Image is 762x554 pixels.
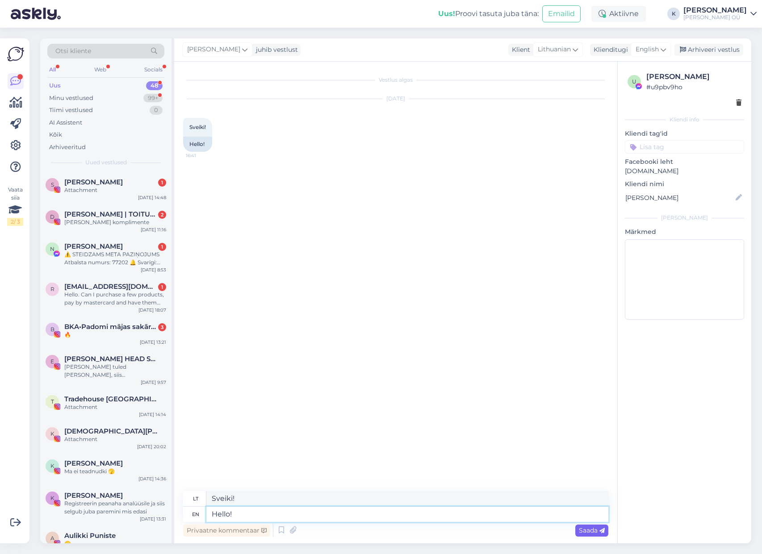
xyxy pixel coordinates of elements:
div: [DATE] [183,95,608,103]
div: Arhiveeritud [49,143,86,152]
p: Kliendi tag'id [625,129,744,138]
div: Vaata siia [7,186,23,226]
span: N [50,246,54,252]
div: 1 [158,179,166,187]
div: Attachment [64,435,166,443]
span: Lithuanian [538,45,571,54]
div: ⚠️ STEIDZAMS META PAZIŅOJUMS Atbalsta numurs: 77202 🔔 Svarīgi: Tavs konts un 𝐅𝐀𝐂𝐄𝐁𝐎𝐎𝐊 lapa [DOMAI... [64,250,166,267]
span: Aulikki Puniste [64,532,116,540]
span: A [50,535,54,542]
button: Emailid [542,5,581,22]
span: B [50,326,54,333]
span: English [636,45,659,54]
div: [DATE] 13:21 [140,339,166,346]
div: Proovi tasuta juba täna: [438,8,539,19]
textarea: Hello! [206,507,608,522]
div: 0 [150,106,163,115]
div: 48 [146,81,163,90]
b: Uus! [438,9,455,18]
div: Kliendi info [625,116,744,124]
div: [DATE] 8:53 [141,267,166,273]
span: Kristiina Raa [64,492,123,500]
div: [DATE] 20:02 [137,443,166,450]
div: [PERSON_NAME] [625,214,744,222]
span: Sveiki! [189,124,206,130]
div: 1 [158,283,166,291]
div: 99+ [143,94,163,103]
div: [DATE] 18:07 [138,307,166,313]
span: K [50,430,54,437]
span: KRISTA LEŠKĒVIČA skaistums, dzīve, grāmatas, lasīšana [64,427,157,435]
div: Privaatne kommentaar [183,525,270,537]
textarea: Sveiki! [206,491,608,506]
div: Vestlus algas [183,76,608,84]
div: Klient [508,45,530,54]
div: [PERSON_NAME] [683,7,747,14]
span: 16:41 [186,152,219,159]
div: Ma ei teadnudki 🫣 [64,467,166,475]
div: Registreerin peanaha analüüsile ja siis selgub juba paremini mis edasi [64,500,166,516]
div: # u9pbv9ho [646,82,741,92]
a: [PERSON_NAME][PERSON_NAME] OÜ [683,7,757,21]
input: Lisa nimi [625,193,734,203]
div: 🔥 [64,331,166,339]
input: Lisa tag [625,140,744,154]
span: [PERSON_NAME] [187,45,240,54]
div: 2 / 3 [7,218,23,226]
span: S [51,181,54,188]
div: [DATE] 14:14 [139,411,166,418]
div: [PERSON_NAME] tuled [PERSON_NAME], siis [PERSON_NAME] vitamiine ka [64,363,166,379]
div: Klienditugi [590,45,628,54]
div: Aktiivne [591,6,646,22]
div: [DATE] 9:57 [141,379,166,386]
div: [DATE] 11:16 [141,226,166,233]
div: 1 [158,243,166,251]
span: Uued vestlused [85,158,127,167]
div: 🫣 [64,540,166,548]
div: [DATE] 13:31 [140,516,166,522]
div: [PERSON_NAME] OÜ [683,14,747,21]
div: [PERSON_NAME] komplimente [64,218,166,226]
div: Kõik [49,130,62,139]
span: Evella HEAD SPA & heaolusalong | peamassaaž | HEAD SPA TALLINN [64,355,157,363]
div: AI Assistent [49,118,82,127]
div: Hello! [183,137,212,152]
img: Askly Logo [7,46,24,62]
span: Nitin Surve [64,242,123,250]
p: Märkmed [625,227,744,237]
div: K [667,8,680,20]
div: Minu vestlused [49,94,93,103]
span: Otsi kliente [55,46,91,56]
div: Attachment [64,403,166,411]
div: 3 [158,323,166,331]
p: Facebooki leht [625,157,744,167]
div: [DATE] 14:36 [138,475,166,482]
span: KATRI TELLER [64,459,123,467]
div: 2 [158,211,166,219]
span: DIANA | TOITUMISNŌUSTAJA | TREENER | ONLINE TUGI PROGRAMM [64,210,157,218]
div: juhib vestlust [252,45,298,54]
p: Kliendi nimi [625,179,744,189]
span: K [50,495,54,501]
span: Saada [579,526,605,534]
div: All [47,64,58,75]
span: Solvita Anikonova [64,178,123,186]
div: lt [193,491,198,506]
div: Tiimi vestlused [49,106,93,115]
span: E [50,358,54,365]
span: BKA•Padomi mājas sakārtošanai•Ar mīlestību pret sevi un dabu [64,323,157,331]
span: T [51,398,54,405]
div: Uus [49,81,61,90]
div: Arhiveeri vestlus [674,44,743,56]
div: Hello. Can I purchase a few products, pay by mastercard and have them shipped to [GEOGRAPHIC_DATA]? [64,291,166,307]
span: r [50,286,54,292]
div: en [192,507,199,522]
div: Attachment [64,186,166,194]
div: Socials [142,64,164,75]
div: [PERSON_NAME] [646,71,741,82]
div: [DATE] 14:48 [138,194,166,201]
span: K [50,462,54,469]
span: Tradehouse Latvia [64,395,157,403]
span: D [50,213,54,220]
div: Web [92,64,108,75]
